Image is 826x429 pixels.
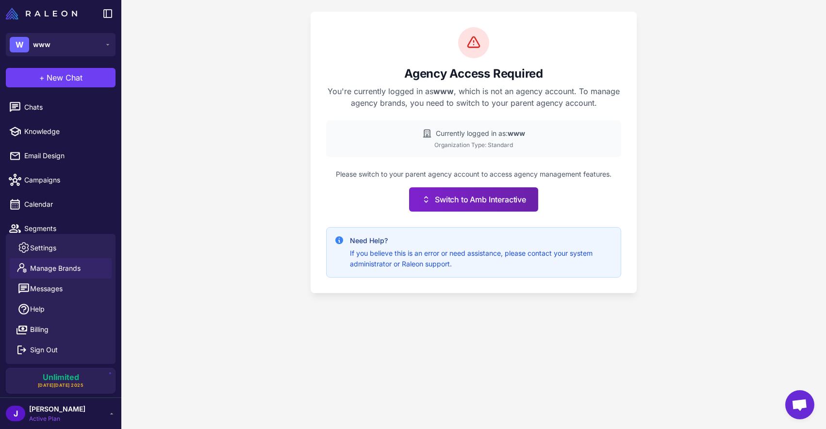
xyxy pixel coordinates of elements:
[4,146,117,166] a: Email Design
[6,68,116,87] button: +New Chat
[30,324,49,335] span: Billing
[350,235,613,246] h4: Need Help?
[326,85,621,109] p: You're currently logged in as , which is not an agency account. To manage agency brands, you need...
[43,373,79,381] span: Unlimited
[4,170,117,190] a: Campaigns
[10,279,112,299] button: Messages
[4,194,117,214] a: Calendar
[334,141,613,149] div: Organization Type: Standard
[326,169,621,180] p: Please switch to your parent agency account to access agency management features.
[4,97,117,117] a: Chats
[4,121,117,142] a: Knowledge
[30,243,56,253] span: Settings
[6,8,81,19] a: Raleon Logo
[24,199,110,210] span: Calendar
[433,86,454,96] strong: www
[409,187,538,212] button: Switch to Amb Interactive
[436,128,525,139] span: Currently logged in as:
[10,299,112,319] a: Help
[39,72,45,83] span: +
[350,248,613,269] p: If you believe this is an error or need assistance, please contact your system administrator or R...
[4,218,117,239] a: Segments
[24,175,110,185] span: Campaigns
[47,72,83,83] span: New Chat
[38,382,84,389] span: [DATE][DATE] 2025
[785,390,814,419] div: Open chat
[326,66,621,82] h2: Agency Access Required
[10,37,29,52] div: W
[24,223,110,234] span: Segments
[30,263,81,274] span: Manage Brands
[10,340,112,360] button: Sign Out
[24,150,110,161] span: Email Design
[6,8,77,19] img: Raleon Logo
[33,39,50,50] span: www
[30,345,58,355] span: Sign Out
[508,129,525,137] strong: www
[30,304,45,314] span: Help
[24,102,110,113] span: Chats
[6,33,116,56] button: Wwww
[6,406,25,421] div: J
[29,404,85,414] span: [PERSON_NAME]
[24,126,110,137] span: Knowledge
[29,414,85,423] span: Active Plan
[30,283,63,294] span: Messages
